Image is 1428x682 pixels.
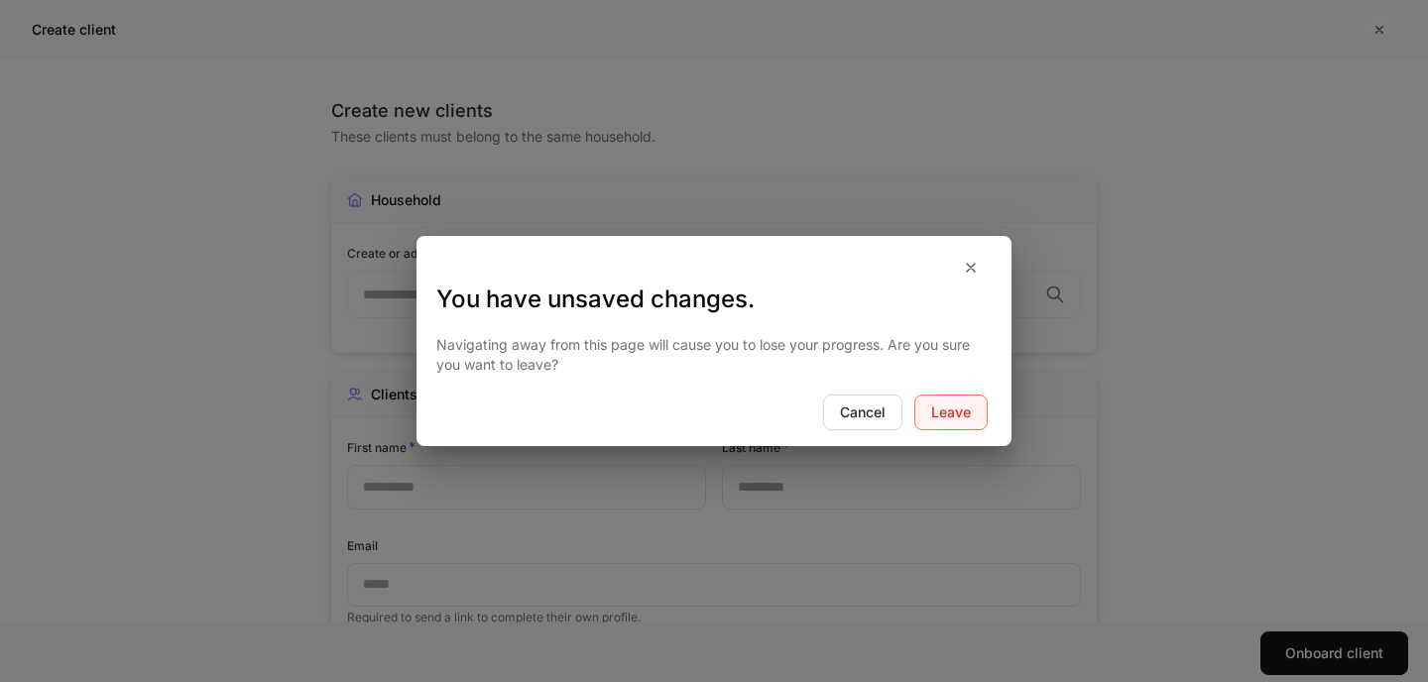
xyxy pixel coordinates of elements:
div: Leave [931,405,971,419]
button: Cancel [823,395,902,430]
p: Navigating away from this page will cause you to lose your progress. Are you sure you want to leave? [436,335,992,375]
h3: You have unsaved changes. [436,284,992,315]
div: Cancel [840,405,886,419]
button: Leave [914,395,988,430]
